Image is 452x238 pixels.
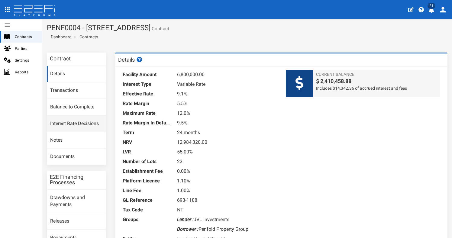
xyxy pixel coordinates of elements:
[123,128,171,137] dt: Term
[177,186,277,195] dd: 1.00%
[123,89,171,99] dt: Effective Rate
[177,205,277,215] dd: NT
[316,71,437,77] span: Current Balance
[47,99,106,115] a: Balance to Complete
[177,118,277,128] dd: 9.5%
[177,166,277,176] dd: 0.00%
[150,27,169,31] small: Contract
[79,34,98,40] a: Contracts
[15,57,37,64] span: Settings
[123,176,171,186] dt: Platform Licence
[123,118,171,128] dt: Rate Margin In Default
[50,56,71,61] h3: Contract
[47,213,106,230] a: Releases
[123,70,171,79] dt: Facility Amount
[177,217,194,222] i: Lender :
[47,132,106,149] a: Notes
[177,108,277,118] dd: 12.0%
[48,34,72,39] span: Dashboard
[177,79,277,89] dd: Variable Rate
[177,176,277,186] dd: 1.10%
[177,195,277,205] dd: 693-1188
[47,24,447,32] h1: PENF0004 - [STREET_ADDRESS]
[48,34,72,40] a: Dashboard
[15,33,37,40] span: Contracts
[316,85,437,91] span: Includes $14,342.36 of accrued interest and fees
[316,77,437,85] span: $ 2,410,458.88
[177,99,277,108] dd: 5.5%
[123,79,171,89] dt: Interest Type
[123,186,171,195] dt: Line Fee
[177,226,199,232] i: Borrower :
[15,45,37,52] span: Parties
[177,147,277,157] dd: 55.00%
[177,157,277,166] dd: 23
[47,82,106,99] a: Transactions
[50,174,103,185] h3: E2E Financing Processes
[123,99,171,108] dt: Rate Margin
[123,147,171,157] dt: LVR
[177,70,277,79] dd: 6,800,000.00
[123,157,171,166] dt: Number of Lots
[47,116,106,132] a: Interest Rate Decisions
[47,66,106,82] a: Details
[47,190,106,213] a: Drawdowns and Payments
[15,69,37,76] span: Reports
[118,57,143,63] h3: Details
[123,108,171,118] dt: Maximum Rate
[123,205,171,215] dt: Tax Code
[123,215,171,224] dt: Groups
[177,224,277,234] dd: Penfold Property Group
[177,215,277,224] dd: JVL Investments
[123,137,171,147] dt: NRV
[177,137,277,147] dd: 12,984,320.00
[177,89,277,99] dd: 9.1%
[123,166,171,176] dt: Establishment Fee
[177,128,277,137] dd: 24 months
[123,195,171,205] dt: GL Reference
[47,149,106,165] a: Documents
